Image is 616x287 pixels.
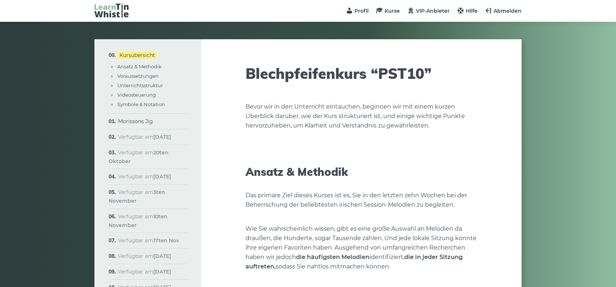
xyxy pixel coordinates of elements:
span: Verfügbar am [109,189,165,204]
p: Das primäre Ziel dieses Kurses ist es, Sie in den letzten zehn Wochen bei der Beherrschung der be... [246,191,477,210]
span: Verfügbar am [109,213,167,229]
span: Abmelden [494,8,522,14]
a: Kursübersicht [118,52,157,58]
a: Ansatz & Methodik [117,64,162,69]
span: VIP-Anbieter [416,8,450,14]
a: Videosteuerung [117,92,156,98]
h1: Blechpfeifenkurs “PST10” [246,65,477,82]
span: Verfügbar am [118,134,171,140]
a: Unterrichtsstruktur [117,82,163,88]
strong: [DATE] [153,253,171,259]
span: Kurse [385,8,400,14]
strong: [DATE] [153,268,171,275]
span: Hilfe [466,8,478,14]
a: Profil [346,8,369,14]
strong: die häufigsten Melodien [296,254,369,260]
strong: 17ten Nov [153,237,179,244]
span: Verfügbar am [109,149,169,165]
p: Bevor wir in den Unterricht eintauchen, beginnen wir mit einem kurzen Überblick darüber, wie der ... [246,102,477,130]
a: Morissons Jig [118,118,153,125]
span: Verfügbar am [118,173,171,180]
p: Wie Sie wahrscheinlich wissen, gibt es eine große Auswahl an Melodien da draußen, die Hunderte, s... [246,224,477,271]
a: Hilfe [457,8,478,14]
a: Symbole & Notation [117,101,165,107]
img: LernenTinWhistle.com [94,3,129,17]
span: Verfügbar am [118,268,171,275]
strong: 20ten Oktober [109,149,169,165]
span: Verfügbar am [118,253,171,259]
span: Profil [354,8,369,14]
strong: [DATE] [153,173,171,180]
span: Verfügbar am [118,237,179,244]
strong: [DATE] [153,134,171,140]
strong: 10ten November [109,213,167,229]
a: Voraussetzungen [117,73,159,79]
a: Kurse [376,8,400,14]
a: VIP-Anbieter [407,8,450,14]
h2: Ansatz & Methodik [246,165,477,178]
a: Abmelden [485,8,522,14]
